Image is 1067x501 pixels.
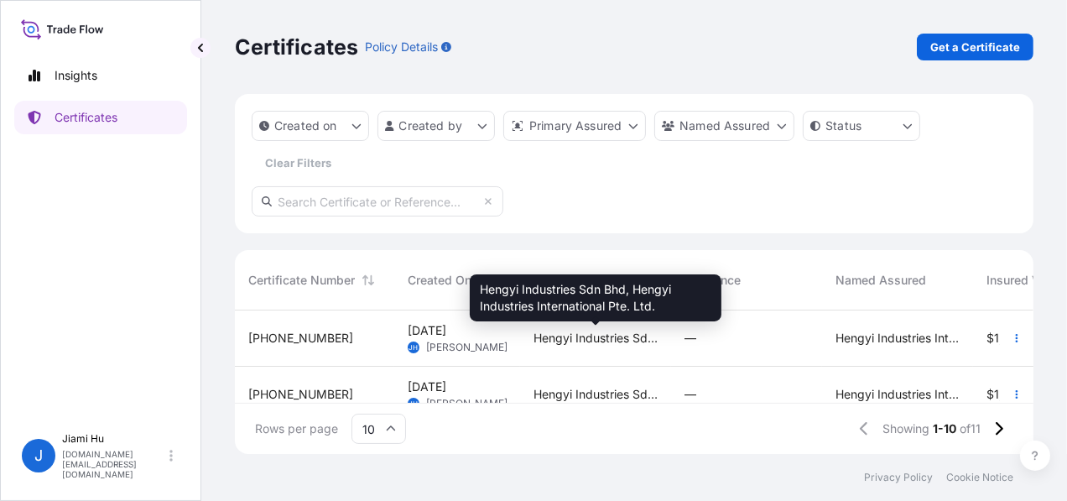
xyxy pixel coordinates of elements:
a: Get a Certificate [917,34,1033,60]
span: Hengyi Industries Sdn Bhd, Hengyi Industries International Pte. Ltd. [533,386,658,403]
p: [DOMAIN_NAME][EMAIL_ADDRESS][DOMAIN_NAME] [62,449,166,479]
span: [PHONE_NUMBER] [248,386,353,403]
p: Jiami Hu [62,432,166,446]
p: Certificates [235,34,358,60]
a: Cookie Notice [946,471,1013,484]
span: [PERSON_NAME] [426,341,507,354]
button: cargoOwner Filter options [654,111,794,141]
span: 1 [994,332,999,344]
button: Sort [358,270,378,290]
a: Certificates [14,101,187,134]
p: Created by [399,117,463,134]
button: Clear Filters [252,149,346,176]
span: Showing [882,420,929,437]
span: Created On [408,272,471,289]
p: Primary Assured [529,117,622,134]
span: J [34,447,43,464]
p: Named Assured [679,117,770,134]
p: Status [825,117,861,134]
span: [DATE] [408,378,446,395]
span: Rows per page [255,420,338,437]
span: , [999,332,1002,344]
span: [PERSON_NAME] [426,397,507,410]
span: Primary Assured [533,272,627,289]
span: Hengyi Industries Sdn Bhd, Hengyi Industries International Pte. Ltd. [480,281,711,315]
span: JH [409,339,419,356]
button: certificateStatus Filter options [803,111,920,141]
p: Insights [55,67,97,84]
span: Hengyi Industries International Pte. Ltd. [835,330,960,347]
button: createdBy Filter options [377,111,495,141]
span: 1 [994,389,999,400]
span: — [684,386,696,403]
button: createdOn Filter options [252,111,369,141]
p: Clear Filters [266,154,332,171]
span: Hengyi Industries International Pte. Ltd. [835,386,960,403]
span: — [684,330,696,347]
input: Search Certificate or Reference... [252,186,503,217]
span: $ [986,332,994,344]
span: , [999,389,1002,400]
a: Privacy Policy [864,471,933,484]
span: of 11 [960,420,981,437]
button: distributor Filter options [503,111,646,141]
span: [PHONE_NUMBER] [248,330,353,347]
p: Policy Details [365,39,438,55]
a: Insights [14,59,187,92]
span: Certificate Number [248,272,355,289]
span: 1-10 [933,420,956,437]
span: [DATE] [408,322,446,339]
span: Insured Value [986,272,1063,289]
p: Created on [274,117,337,134]
span: Hengyi Industries Sdn Bhd, Hengyi Industries International Pte. Ltd. [533,330,658,347]
p: Certificates [55,109,117,126]
p: Get a Certificate [930,39,1020,55]
span: Named Assured [835,272,926,289]
span: Reference [684,272,741,289]
span: $ [986,389,994,400]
